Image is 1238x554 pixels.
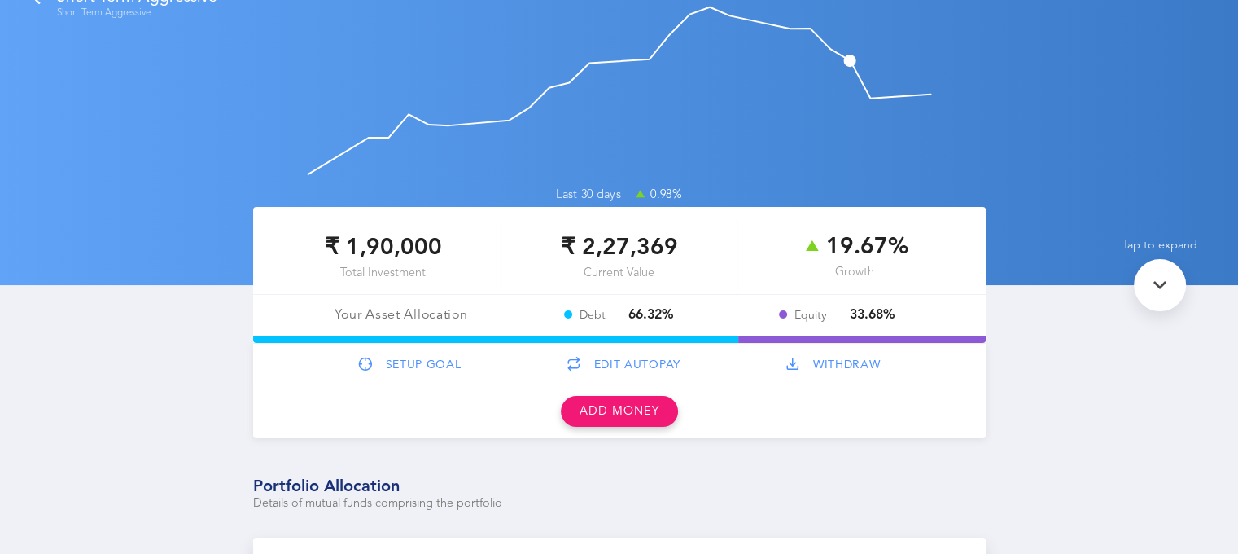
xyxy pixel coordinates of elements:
[561,396,678,427] button: Add money
[850,309,895,322] span: 33.68%
[57,7,151,19] p: S h o r t T e r m A g g r e s s i v e
[621,188,682,203] div: 0.98 %
[556,188,682,203] p: Last 30 days
[580,310,606,321] span: Debt
[794,310,827,321] span: Equity
[561,233,678,262] span: ₹ 2,27,369
[835,266,874,280] span: Growth
[340,266,426,281] span: Total Investment
[325,233,442,262] span: ₹ 1,90,000
[385,358,461,372] span: SETUP GOAL
[593,358,680,372] span: EDIT AUTOPAY
[253,477,400,497] h1: Portfolio allocation
[813,358,881,372] span: WITHDRAW
[584,266,654,281] span: Current Value
[628,309,674,322] span: 66.32%
[253,497,502,512] p: Details of mutual funds comprising the portfolio
[292,308,510,323] div: Your Asset Allocation
[802,234,908,262] span: 19.67%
